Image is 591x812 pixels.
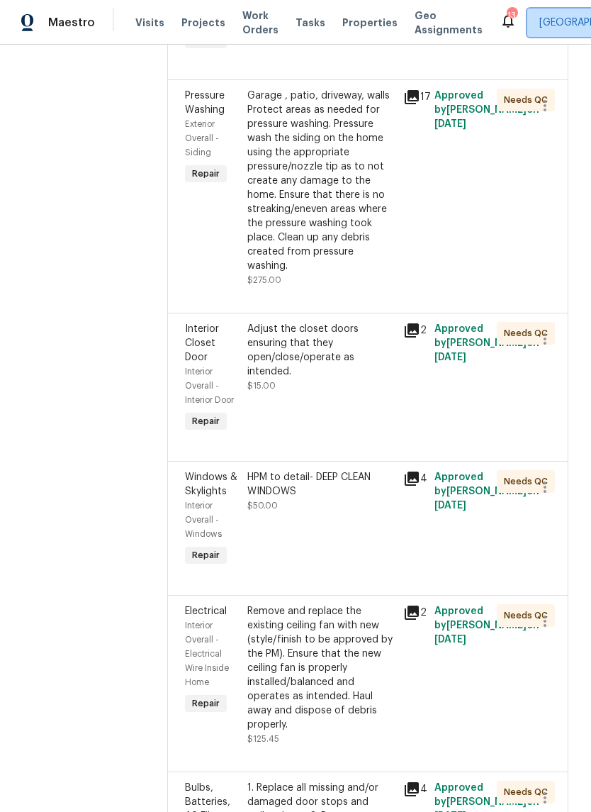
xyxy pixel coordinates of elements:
span: $50.00 [247,501,278,510]
span: Electrical [185,606,227,616]
span: Projects [181,16,225,30]
span: Interior Overall - Electrical Wire Inside Home [185,621,229,686]
div: 13 [507,9,517,23]
span: [DATE] [434,119,466,129]
span: Windows & Skylights [185,472,237,496]
span: Needs QC [504,474,553,489]
span: Interior Closet Door [185,324,219,362]
div: 2 [403,322,426,339]
span: [DATE] [434,501,466,511]
span: Repair [186,167,225,181]
div: HPM to detail- DEEP CLEAN WINDOWS [247,470,395,499]
div: Remove and replace the existing ceiling fan with new (style/finish to be approved by the PM). Ens... [247,604,395,732]
span: Interior Overall - Windows [185,501,222,538]
div: Adjust the closet doors ensuring that they open/close/operate as intended. [247,322,395,379]
div: Garage , patio, driveway, walls Protect areas as needed for pressure washing. Pressure wash the s... [247,89,395,273]
span: Needs QC [504,785,553,799]
span: [DATE] [434,635,466,645]
span: $125.45 [247,735,279,743]
span: Approved by [PERSON_NAME] on [434,606,539,645]
span: Properties [342,16,398,30]
span: Repair [186,548,225,562]
span: Pressure Washing [185,91,225,115]
span: Work Orders [242,9,278,37]
div: 4 [403,781,426,798]
span: $275.00 [247,276,281,284]
span: Approved by [PERSON_NAME] on [434,324,539,362]
div: 17 [403,89,426,106]
span: Needs QC [504,326,553,340]
span: Visits [135,16,164,30]
span: Exterior Overall - Siding [185,120,219,157]
span: Approved by [PERSON_NAME] on [434,91,539,129]
span: Needs QC [504,93,553,107]
span: [DATE] [434,352,466,362]
span: Repair [186,696,225,711]
span: Maestro [48,16,95,30]
span: Approved by [PERSON_NAME] on [434,472,539,511]
span: Interior Overall - Interior Door [185,367,234,404]
span: Repair [186,414,225,428]
div: 4 [403,470,426,487]
span: Tasks [295,18,325,28]
span: Geo Assignments [415,9,483,37]
span: Needs QC [504,608,553,623]
div: 2 [403,604,426,621]
span: $15.00 [247,382,276,390]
